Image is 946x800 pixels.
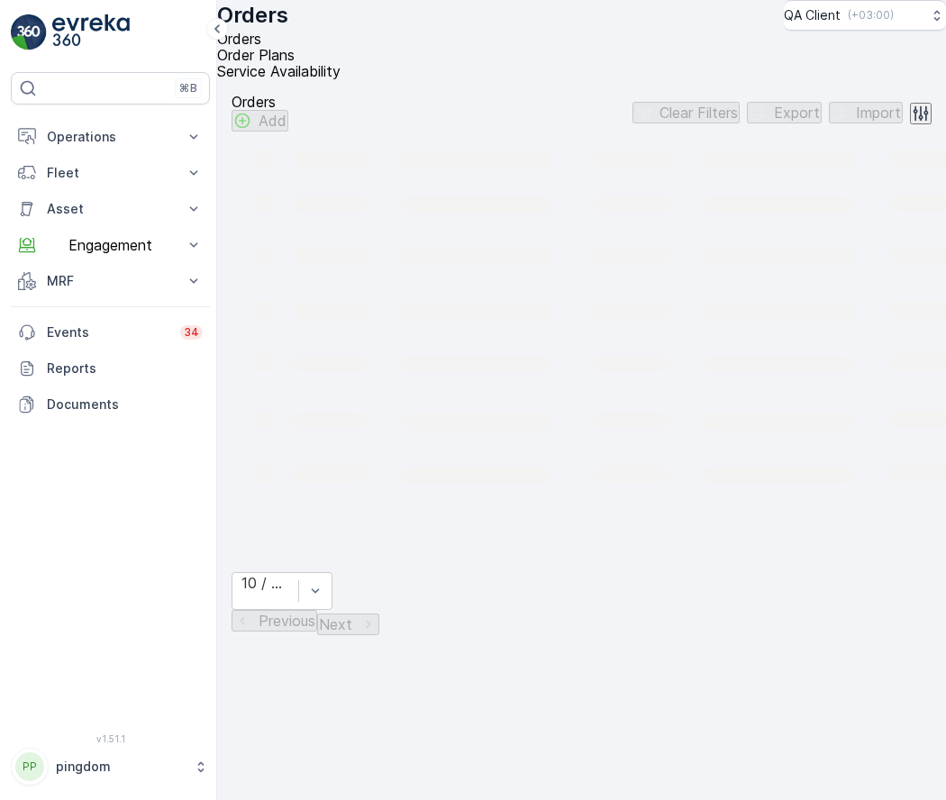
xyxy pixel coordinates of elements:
[11,119,210,155] button: Operations
[11,386,210,423] a: Documents
[47,200,174,218] p: Asset
[47,237,174,253] p: Engagement
[47,359,203,377] p: Reports
[217,62,341,80] span: Service Availability
[11,733,210,744] span: v 1.51.1
[317,614,379,635] button: Next
[47,164,174,182] p: Fleet
[856,105,901,121] p: Import
[848,8,894,23] p: ( +03:00 )
[241,575,289,591] div: 10 / Page
[47,128,174,146] p: Operations
[11,14,47,50] img: logo
[632,102,740,123] button: Clear Filters
[179,81,197,95] p: ⌘B
[232,110,288,132] button: Add
[11,263,210,299] button: MRF
[259,613,315,629] p: Previous
[11,350,210,386] a: Reports
[217,30,261,48] span: Orders
[11,191,210,227] button: Asset
[659,105,738,121] p: Clear Filters
[232,610,317,632] button: Previous
[11,748,210,786] button: PPpingdom
[52,14,130,50] img: logo_light-DOdMpM7g.png
[829,102,903,123] button: Import
[784,6,841,24] p: QA Client
[11,227,210,263] button: Engagement
[184,325,199,340] p: 34
[232,94,288,110] p: Orders
[259,113,287,129] p: Add
[217,46,295,64] span: Order Plans
[47,272,174,290] p: MRF
[47,395,203,414] p: Documents
[15,752,44,781] div: PP
[11,314,210,350] a: Events34
[56,758,185,776] p: pingdom
[747,102,822,123] button: Export
[319,616,352,632] p: Next
[11,155,210,191] button: Fleet
[47,323,169,341] p: Events
[774,105,820,121] p: Export
[217,1,288,30] p: Orders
